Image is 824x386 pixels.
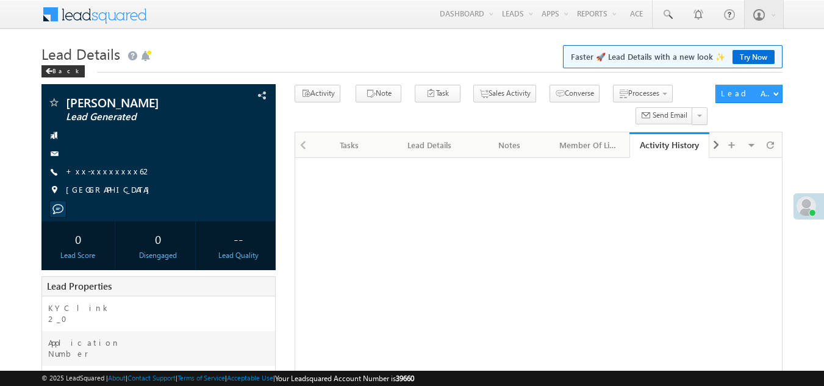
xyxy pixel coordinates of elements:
div: Disengaged [124,250,192,261]
div: Lead Actions [721,88,773,99]
a: Lead Details [390,132,470,158]
label: Application Number [48,337,127,359]
span: Send Email [653,110,687,121]
a: Acceptable Use [227,374,273,382]
span: Faster 🚀 Lead Details with a new look ✨ [571,51,775,63]
div: Back [41,65,85,77]
button: Task [415,85,460,102]
a: About [108,374,126,382]
a: Notes [470,132,550,158]
span: Lead Generated [66,111,210,123]
div: Member Of Lists [559,138,618,152]
a: +xx-xxxxxxxx62 [66,166,152,176]
div: Notes [479,138,539,152]
div: 0 [45,227,112,250]
div: Tasks [320,138,379,152]
span: 39660 [396,374,414,383]
button: Send Email [636,107,693,125]
a: Member Of Lists [550,132,629,158]
div: Lead Details [399,138,459,152]
span: Lead Properties [47,280,112,292]
button: Lead Actions [715,85,783,103]
span: [PERSON_NAME] [66,96,210,109]
span: [GEOGRAPHIC_DATA] [66,184,156,196]
div: Activity History [639,139,700,151]
button: Converse [550,85,600,102]
a: Contact Support [127,374,176,382]
a: Try Now [733,50,775,64]
a: Activity History [629,132,709,158]
a: Tasks [310,132,390,158]
div: Lead Quality [204,250,272,261]
button: Processes [613,85,673,102]
button: Activity [295,85,340,102]
div: Lead Score [45,250,112,261]
a: Terms of Service [177,374,225,382]
div: -- [204,227,272,250]
label: KYC link 2_0 [48,302,127,324]
div: 0 [124,227,192,250]
span: © 2025 LeadSquared | | | | | [41,373,414,384]
button: Sales Activity [473,85,536,102]
span: Lead Details [41,44,120,63]
a: Back [41,65,91,75]
button: Note [356,85,401,102]
span: Your Leadsquared Account Number is [275,374,414,383]
span: Processes [628,88,659,98]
